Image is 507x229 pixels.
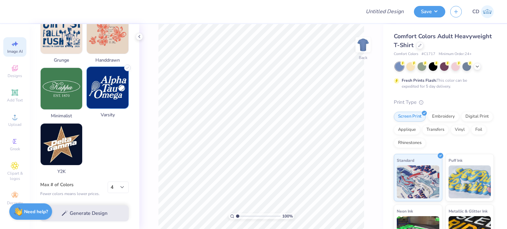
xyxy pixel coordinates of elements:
span: Minimum Order: 24 + [439,51,472,57]
div: Print Type [394,99,494,106]
span: Minimalist [40,112,83,119]
span: # C1717 [422,51,435,57]
button: Save [414,6,445,17]
div: This color can be expedited for 5 day delivery. [402,77,483,89]
span: Neon Ink [397,208,413,215]
span: Puff Ink [449,157,462,164]
input: Untitled Design [360,5,409,18]
div: Screen Print [394,112,426,122]
img: Handdrawn [87,12,128,54]
img: Standard [397,165,439,198]
span: Upload [8,122,21,127]
label: Max # of Colors [40,182,100,188]
img: Crishel Dayo Isa [481,5,494,18]
div: Foil [471,125,487,135]
img: Back [356,38,370,51]
img: Varsity [87,67,128,108]
strong: Fresh Prints Flash: [402,78,437,83]
span: Comfort Colors Adult Heavyweight T-Shirt [394,32,492,49]
span: Comfort Colors [394,51,418,57]
span: Varsity [86,111,129,118]
strong: Need help? [24,209,48,215]
span: Handdrawn [86,57,129,64]
div: Vinyl [451,125,469,135]
span: Y2K [40,168,83,175]
span: 100 % [282,213,293,219]
span: Decorate [7,200,23,206]
span: Clipart & logos [3,171,26,181]
div: Back [359,55,367,61]
div: Rhinestones [394,138,426,148]
div: Transfers [422,125,449,135]
div: Fewer colors means lower prices. [40,191,100,197]
span: Grunge [40,57,83,64]
img: Grunge [41,12,82,54]
span: Greek [10,146,20,152]
img: Puff Ink [449,165,491,198]
span: Metallic & Glitter Ink [449,208,488,215]
span: Image AI [7,49,23,54]
span: Standard [397,157,414,164]
div: Applique [394,125,420,135]
div: Embroidery [428,112,459,122]
img: Y2K [41,124,82,165]
span: Designs [8,73,22,78]
span: Add Text [7,98,23,103]
img: Minimalist [41,68,82,109]
a: CD [472,5,494,18]
div: Digital Print [461,112,493,122]
span: CD [472,8,479,15]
